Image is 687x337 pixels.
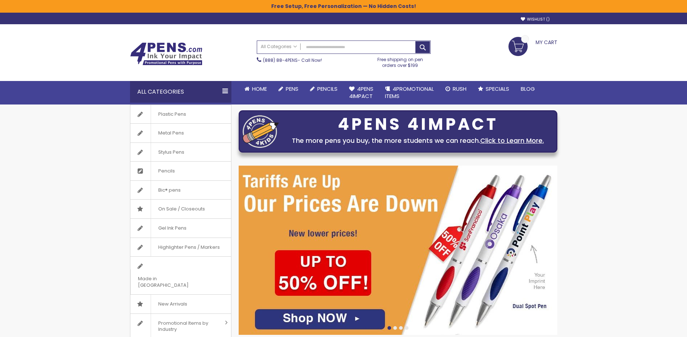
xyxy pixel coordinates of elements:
span: 4Pens 4impact [349,85,373,100]
span: Metal Pens [151,124,191,142]
a: Blog [515,81,541,97]
a: Made in [GEOGRAPHIC_DATA] [130,257,231,294]
a: Metal Pens [130,124,231,142]
span: Home [252,85,267,93]
span: Pencils [151,162,182,180]
a: Stylus Pens [130,143,231,162]
a: Plastic Pens [130,105,231,124]
a: Gel Ink Pens [130,219,231,238]
div: The more pens you buy, the more students we can reach. [282,136,553,146]
img: four_pen_logo.png [243,115,279,148]
a: Bic® pens [130,181,231,200]
span: Highlighter Pens / Markers [151,238,227,257]
a: 4Pens4impact [343,81,379,104]
a: (888) 88-4PENS [263,57,298,63]
span: Pens [286,85,298,93]
a: Pens [273,81,304,97]
span: Plastic Pens [151,105,193,124]
a: Home [239,81,273,97]
span: Stylus Pens [151,143,192,162]
a: All Categories [257,41,301,53]
span: Made in [GEOGRAPHIC_DATA] [130,269,213,294]
span: New Arrivals [151,295,194,313]
a: On Sale / Closeouts [130,200,231,218]
a: Rush [440,81,472,97]
span: Pencils [317,85,338,93]
a: Highlighter Pens / Markers [130,238,231,257]
a: Specials [472,81,515,97]
span: On Sale / Closeouts [151,200,212,218]
span: Rush [453,85,466,93]
div: Free shipping on pen orders over $199 [370,54,431,68]
div: 4PENS 4IMPACT [282,117,553,132]
a: 4PROMOTIONALITEMS [379,81,440,104]
span: Bic® pens [151,181,188,200]
span: Gel Ink Pens [151,219,194,238]
a: Wishlist [521,17,550,22]
span: Specials [486,85,509,93]
a: New Arrivals [130,295,231,313]
img: /cheap-promotional-products.html [239,166,557,335]
span: - Call Now! [263,57,322,63]
span: Blog [521,85,535,93]
a: Pencils [130,162,231,180]
img: 4Pens Custom Pens and Promotional Products [130,42,202,65]
span: All Categories [261,44,297,50]
span: 4PROMOTIONAL ITEMS [385,85,434,100]
a: Click to Learn More. [480,136,544,145]
div: All Categories [130,81,231,103]
a: Pencils [304,81,343,97]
